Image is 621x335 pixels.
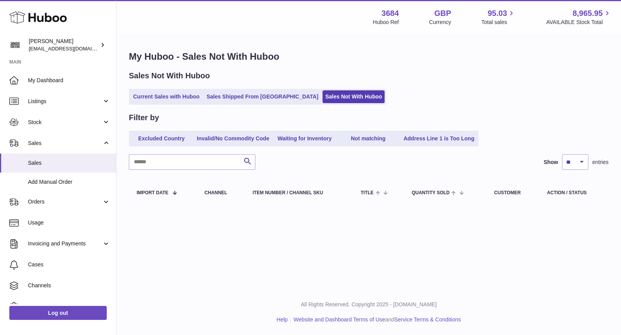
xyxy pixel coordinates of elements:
div: Currency [429,19,451,26]
a: 95.03 Total sales [481,8,516,26]
h2: Filter by [129,112,159,123]
div: Item Number / Channel SKU [253,190,345,195]
span: Usage [28,219,110,226]
div: Action / Status [547,190,601,195]
label: Show [544,159,558,166]
span: Total sales [481,19,516,26]
span: Orders [28,198,102,205]
div: Customer [494,190,531,195]
p: All Rights Reserved. Copyright 2025 - [DOMAIN_NAME] [123,301,615,308]
a: Sales Not With Huboo [323,90,385,103]
li: and [291,316,461,323]
span: Cases [28,261,110,268]
a: Service Terms & Conditions [394,316,461,323]
span: Listings [28,98,102,105]
a: Address Line 1 is Too Long [401,132,477,145]
strong: GBP [434,8,451,19]
span: Sales [28,140,102,147]
strong: 3684 [382,8,399,19]
span: AVAILABLE Stock Total [546,19,612,26]
span: [EMAIL_ADDRESS][DOMAIN_NAME] [29,45,114,52]
a: Current Sales with Huboo [130,90,202,103]
span: Stock [28,119,102,126]
span: 8,965.95 [572,8,603,19]
a: Website and Dashboard Terms of Use [293,316,385,323]
a: Invalid/No Commodity Code [194,132,272,145]
span: Import date [137,190,168,195]
span: 95.03 [487,8,507,19]
a: 8,965.95 AVAILABLE Stock Total [546,8,612,26]
span: My Dashboard [28,77,110,84]
span: Invoicing and Payments [28,240,102,247]
img: theinternationalventure@gmail.com [9,39,21,51]
span: Sales [28,159,110,167]
h1: My Huboo - Sales Not With Huboo [129,50,609,63]
span: Channels [28,282,110,289]
span: Quantity Sold [412,190,450,195]
a: Help [277,316,288,323]
a: Excluded Country [130,132,193,145]
span: Title [361,190,373,195]
span: Settings [28,303,110,310]
a: Sales Shipped From [GEOGRAPHIC_DATA] [204,90,321,103]
h2: Sales Not With Huboo [129,71,210,81]
a: Log out [9,306,107,320]
div: [PERSON_NAME] [29,38,99,52]
div: Huboo Ref [373,19,399,26]
div: Channel [205,190,237,195]
a: Waiting for Inventory [274,132,336,145]
span: Add Manual Order [28,178,110,186]
a: Not matching [337,132,399,145]
span: entries [592,159,609,166]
